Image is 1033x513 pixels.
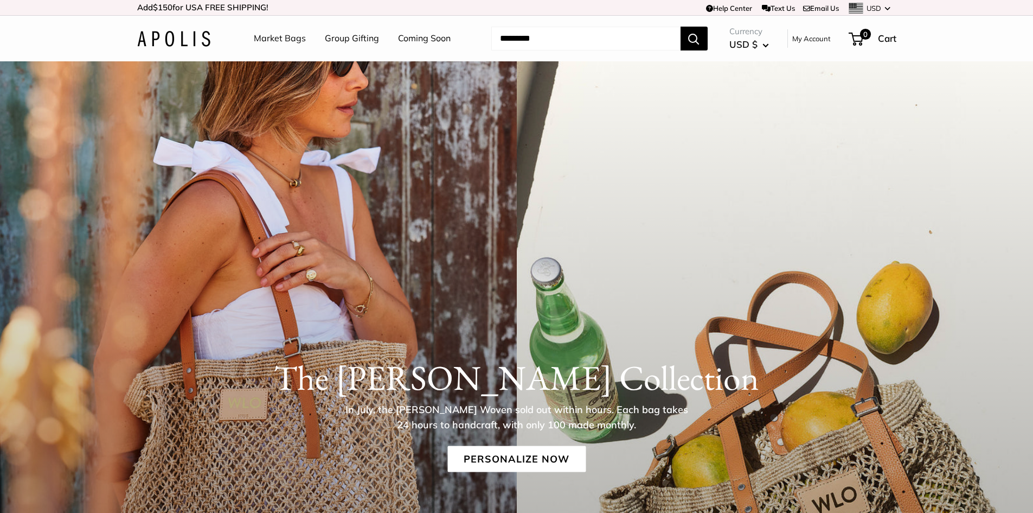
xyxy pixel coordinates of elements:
img: Apolis [137,31,210,47]
a: My Account [792,32,831,45]
span: $150 [153,2,172,12]
a: Market Bags [254,30,306,47]
a: Text Us [762,4,795,12]
a: Personalize Now [447,446,586,472]
span: USD $ [729,39,758,50]
h1: The [PERSON_NAME] Collection [137,357,896,398]
input: Search... [491,27,681,50]
span: Cart [878,33,896,44]
a: Group Gifting [325,30,379,47]
span: 0 [859,29,870,40]
a: Help Center [706,4,752,12]
a: Email Us [803,4,839,12]
span: USD [867,4,881,12]
button: Search [681,27,708,50]
a: Coming Soon [398,30,451,47]
span: Currency [729,24,769,39]
a: 0 Cart [850,30,896,47]
p: In July, the [PERSON_NAME] Woven sold out within hours. Each bag takes 24 hours to handcraft, wit... [341,402,693,432]
button: USD $ [729,36,769,53]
